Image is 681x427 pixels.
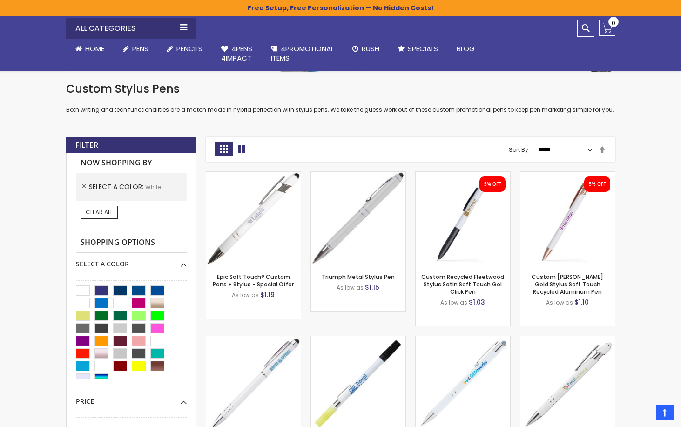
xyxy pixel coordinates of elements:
[132,44,148,54] span: Pens
[520,171,615,179] a: Custom Lexi Rose Gold Stylus Soft Touch Recycled Aluminum Pen-White
[440,298,467,306] span: As low as
[66,81,615,114] div: Both writing and tech functionalities are a match made in hybrid perfection with stylus pens. We ...
[206,336,301,344] a: Metal Twist Promo Stylus Pen-White
[322,273,395,281] a: Triumph Metal Stylus Pen
[484,181,501,188] div: 5% OFF
[447,39,484,59] a: Blog
[221,44,252,63] span: 4Pens 4impact
[311,172,405,266] img: Triumph Metal Stylus Pen-White
[86,208,113,216] span: Clear All
[469,298,485,307] span: $1.03
[215,142,233,156] strong: Grid
[76,153,187,173] strong: Now Shopping by
[75,140,98,150] strong: Filter
[520,336,615,344] a: Ellipse Softy Brights with Stylus Pen - ColorJet-White
[589,181,606,188] div: 5% OFF
[612,19,615,27] span: 0
[260,290,275,299] span: $1.19
[114,39,158,59] a: Pens
[365,283,379,292] span: $1.15
[262,39,343,69] a: 4PROMOTIONALITEMS
[66,81,615,96] h1: Custom Stylus Pens
[232,291,259,299] span: As low as
[604,402,681,427] iframe: Google Customer Reviews
[416,172,510,266] img: Custom Recycled Fleetwood Stylus Satin Soft Touch Gel Click Pen-White
[89,182,145,191] span: Select A Color
[362,44,379,54] span: Rush
[85,44,104,54] span: Home
[337,284,364,291] span: As low as
[546,298,573,306] span: As low as
[389,39,447,59] a: Specials
[66,39,114,59] a: Home
[206,171,301,179] a: 4P-MS8B-White
[76,253,187,269] div: Select A Color
[599,20,615,36] a: 0
[509,145,528,153] label: Sort By
[81,206,118,219] a: Clear All
[176,44,202,54] span: Pencils
[457,44,475,54] span: Blog
[532,273,603,296] a: Custom [PERSON_NAME] Gold Stylus Soft Touch Recycled Aluminum Pen
[311,171,405,179] a: Triumph Metal Stylus Pen-White
[416,336,510,344] a: Tres-Chic Softy with Stylus Top Pen - ColorJet-White
[343,39,389,59] a: Rush
[76,233,187,253] strong: Shopping Options
[145,183,161,191] span: White
[311,336,405,344] a: Dri Mark® Double Header Highlighter Nylon Pen Combo-White
[158,39,212,59] a: Pencils
[213,273,294,288] a: Epic Soft Touch® Custom Pens + Stylus - Special Offer
[212,39,262,69] a: 4Pens4impact
[416,171,510,179] a: Custom Recycled Fleetwood Stylus Satin Soft Touch Gel Click Pen-White
[76,390,187,406] div: Price
[206,172,301,266] img: 4P-MS8B-White
[574,298,589,307] span: $1.10
[408,44,438,54] span: Specials
[271,44,334,63] span: 4PROMOTIONAL ITEMS
[66,18,196,39] div: All Categories
[520,172,615,266] img: Custom Lexi Rose Gold Stylus Soft Touch Recycled Aluminum Pen-White
[421,273,504,296] a: Custom Recycled Fleetwood Stylus Satin Soft Touch Gel Click Pen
